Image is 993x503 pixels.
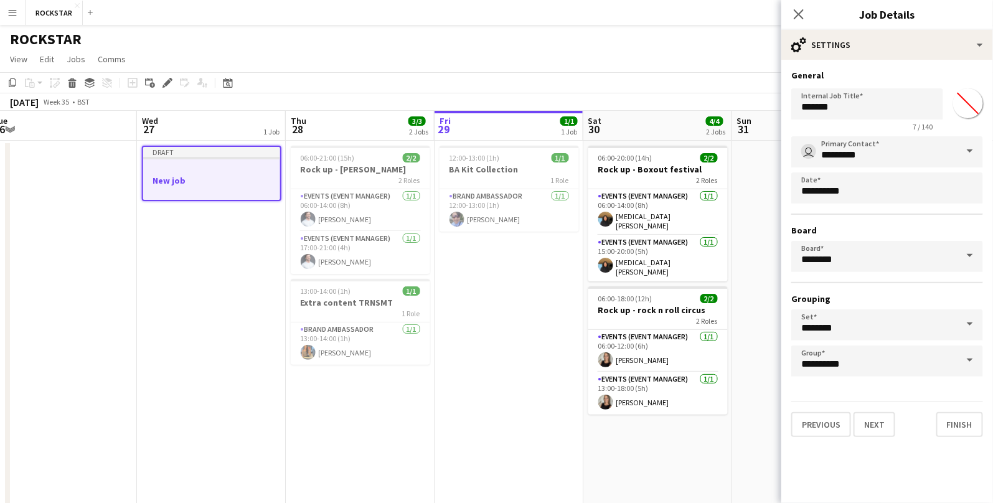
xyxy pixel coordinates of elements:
app-card-role: Events (Event Manager)1/117:00-21:00 (4h)[PERSON_NAME] [291,232,430,274]
span: 06:00-20:00 (14h) [598,153,652,162]
button: Next [854,412,895,437]
app-job-card: 06:00-21:00 (15h)2/2Rock up - [PERSON_NAME]2 RolesEvents (Event Manager)1/106:00-14:00 (8h)[PERSO... [291,146,430,274]
span: Sat [588,115,602,126]
div: 1 Job [561,127,577,136]
app-job-card: 12:00-13:00 (1h)1/1BA Kit Collection1 RoleBrand Ambassador1/112:00-13:00 (1h)[PERSON_NAME] [440,146,579,232]
span: 12:00-13:00 (1h) [449,153,500,162]
h3: General [791,70,983,81]
span: 06:00-18:00 (12h) [598,294,652,303]
app-card-role: Brand Ambassador1/113:00-14:00 (1h)[PERSON_NAME] [291,322,430,365]
span: 1 Role [402,309,420,318]
app-job-card: 13:00-14:00 (1h)1/1Extra content TRNSMT1 RoleBrand Ambassador1/113:00-14:00 (1h)[PERSON_NAME] [291,279,430,365]
span: 7 / 140 [903,122,943,131]
app-card-role: Events (Event Manager)1/106:00-12:00 (6h)[PERSON_NAME] [588,330,728,372]
a: Edit [35,51,59,67]
app-card-role: Events (Event Manager)1/113:00-18:00 (5h)[PERSON_NAME] [588,372,728,415]
span: 2/2 [403,153,420,162]
span: 27 [140,122,158,136]
app-job-card: 06:00-18:00 (12h)2/2Rock up - rock n roll circus2 RolesEvents (Event Manager)1/106:00-12:00 (6h)[... [588,286,728,415]
app-card-role: Events (Event Manager)1/106:00-14:00 (8h)[MEDICAL_DATA][PERSON_NAME] [588,189,728,235]
h1: ROCKSTAR [10,30,82,49]
span: Jobs [67,54,85,65]
button: Finish [936,412,983,437]
a: View [5,51,32,67]
a: Comms [93,51,131,67]
span: Wed [142,115,158,126]
h3: Grouping [791,293,983,304]
div: Settings [781,30,993,60]
button: Previous [791,412,851,437]
span: 4/4 [706,116,723,126]
span: 31 [735,122,752,136]
button: ROCKSTAR [26,1,83,25]
div: 1 Job [263,127,280,136]
span: Sun [737,115,752,126]
app-card-role: Brand Ambassador1/112:00-13:00 (1h)[PERSON_NAME] [440,189,579,232]
div: BST [77,97,90,106]
span: Edit [40,54,54,65]
div: [DATE] [10,96,39,108]
app-card-role: Events (Event Manager)1/115:00-20:00 (5h)[MEDICAL_DATA][PERSON_NAME] [588,235,728,281]
span: 3/3 [408,116,426,126]
h3: Rock up - [PERSON_NAME] [291,164,430,175]
span: 06:00-21:00 (15h) [301,153,355,162]
span: 2/2 [700,294,718,303]
span: 1 Role [551,176,569,185]
span: Thu [291,115,306,126]
span: Comms [98,54,126,65]
h3: Extra content TRNSMT [291,297,430,308]
span: 28 [289,122,306,136]
span: 30 [586,122,602,136]
span: Fri [440,115,451,126]
div: 2 Jobs [707,127,726,136]
app-job-card: DraftNew job [142,146,281,201]
span: 1/1 [552,153,569,162]
app-card-role: Events (Event Manager)1/106:00-14:00 (8h)[PERSON_NAME] [291,189,430,232]
h3: Rock up - Boxout festival [588,164,728,175]
div: 2 Jobs [409,127,428,136]
h3: New job [143,175,280,186]
span: 2 Roles [399,176,420,185]
a: Jobs [62,51,90,67]
h3: Board [791,225,983,236]
div: Draft [143,147,280,157]
span: 1/1 [560,116,578,126]
h3: Rock up - rock n roll circus [588,304,728,316]
span: View [10,54,27,65]
span: 2/2 [700,153,718,162]
span: 2 Roles [697,176,718,185]
span: 2 Roles [697,316,718,326]
span: 29 [438,122,451,136]
app-job-card: 06:00-20:00 (14h)2/2Rock up - Boxout festival2 RolesEvents (Event Manager)1/106:00-14:00 (8h)[MED... [588,146,728,281]
span: 13:00-14:00 (1h) [301,286,351,296]
h3: BA Kit Collection [440,164,579,175]
span: Week 35 [41,97,72,106]
span: 1/1 [403,286,420,296]
h3: Job Details [781,6,993,22]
